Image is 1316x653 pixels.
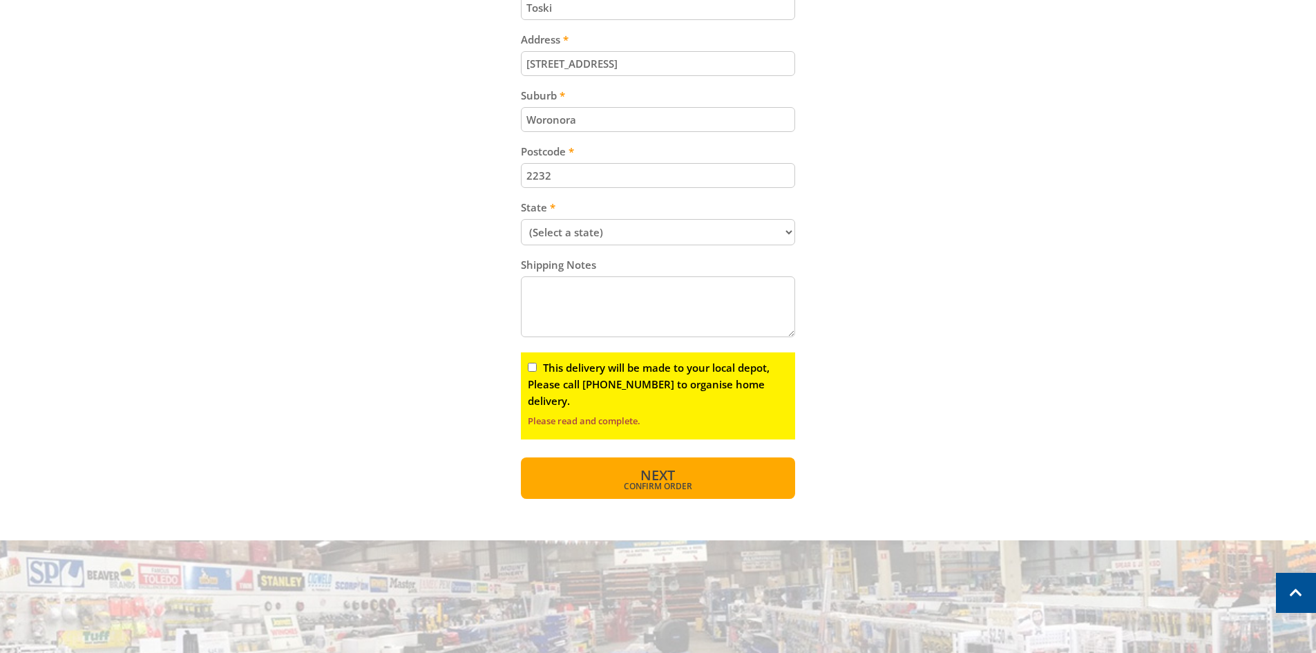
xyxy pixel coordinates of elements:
input: Please enter your address. [521,51,795,76]
span: Next [640,466,675,484]
span: Confirm order [551,482,765,491]
button: Next Confirm order [521,457,795,499]
input: Please enter your postcode. [521,163,795,188]
label: State [521,199,795,216]
label: Address [521,31,795,48]
select: Please select your state. [521,219,795,245]
label: Please read and complete. [528,413,788,429]
label: Suburb [521,87,795,104]
label: Postcode [521,143,795,160]
input: Please read and complete. [528,363,537,372]
label: Shipping Notes [521,256,795,273]
label: This delivery will be made to your local depot, Please call [PHONE_NUMBER] to organise home deliv... [528,361,770,408]
input: Please enter your suburb. [521,107,795,132]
